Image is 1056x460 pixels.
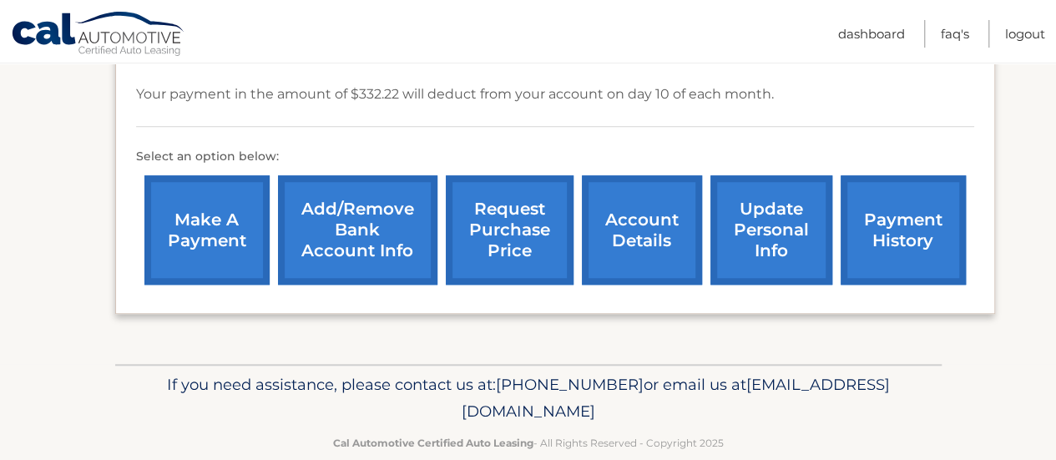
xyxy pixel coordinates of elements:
[11,11,186,59] a: Cal Automotive
[126,434,931,452] p: - All Rights Reserved - Copyright 2025
[126,372,931,425] p: If you need assistance, please contact us at: or email us at
[838,20,905,48] a: Dashboard
[136,147,974,167] p: Select an option below:
[278,175,437,285] a: Add/Remove bank account info
[333,437,533,449] strong: Cal Automotive Certified Auto Leasing
[496,375,644,394] span: [PHONE_NUMBER]
[841,175,966,285] a: payment history
[941,20,969,48] a: FAQ's
[710,175,832,285] a: update personal info
[446,175,573,285] a: request purchase price
[462,375,890,421] span: [EMAIL_ADDRESS][DOMAIN_NAME]
[1005,20,1045,48] a: Logout
[144,175,270,285] a: make a payment
[136,83,774,106] p: Your payment in the amount of $332.22 will deduct from your account on day 10 of each month.
[582,175,702,285] a: account details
